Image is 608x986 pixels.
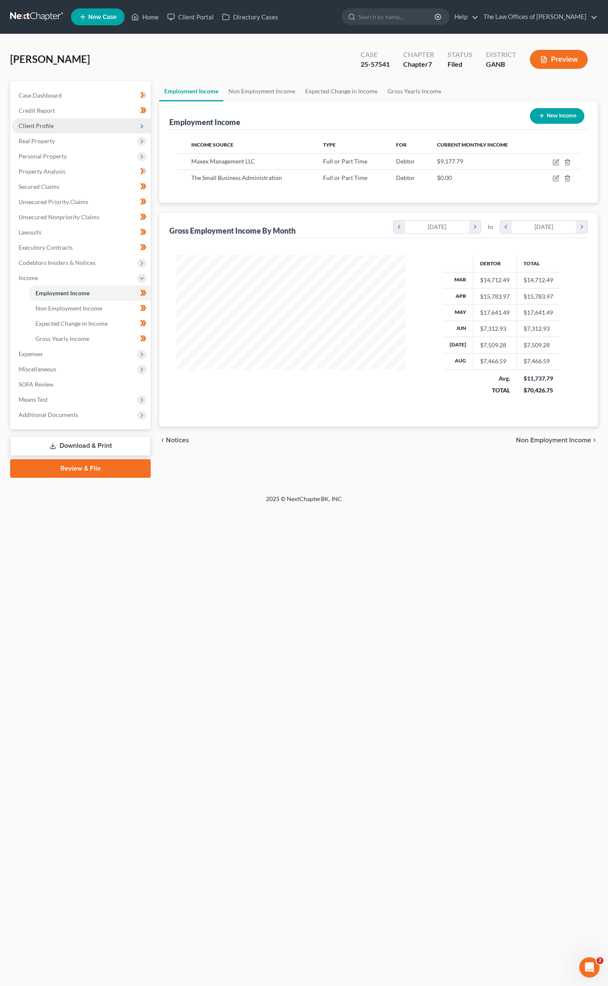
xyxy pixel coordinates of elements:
div: $17,641.49 [480,308,510,317]
button: Non Employment Income chevron_right [516,437,598,444]
span: Income [19,274,38,281]
a: Employment Income [29,286,151,301]
th: Total [517,255,560,272]
a: Employment Income [159,81,223,101]
span: Case Dashboard [19,92,62,99]
a: Non Employment Income [223,81,300,101]
span: Personal Property [19,153,67,160]
a: Directory Cases [218,9,282,25]
span: Expected Change in Income [35,320,108,327]
input: Search by name... [358,9,436,25]
td: $15,783.97 [517,288,560,304]
div: District [486,50,516,60]
i: chevron_right [576,221,587,233]
span: Executory Contracts [19,244,73,251]
div: $7,312.93 [480,324,510,333]
span: Full or Part Time [323,158,367,165]
a: Lawsuits [12,225,151,240]
div: 2025 © NextChapterBK, INC [63,495,545,510]
a: Case Dashboard [12,88,151,103]
span: For [396,142,407,148]
span: SOFA Review [19,381,54,388]
i: chevron_left [394,221,405,233]
div: [DATE] [512,221,576,233]
div: [DATE] [405,221,470,233]
span: 2 [597,957,603,964]
span: Unsecured Nonpriority Claims [19,213,99,221]
span: Full or Part Time [323,174,367,181]
span: 7 [428,60,432,68]
th: Mar [443,272,473,288]
span: Non Employment Income [35,305,102,312]
div: 25-57541 [361,60,390,69]
a: Expected Change in Income [300,81,383,101]
a: Client Portal [163,9,218,25]
div: Chapter [403,50,434,60]
div: TOTAL [480,386,510,395]
a: Home [127,9,163,25]
span: Current Monthly Income [437,142,508,148]
span: Property Analysis [19,168,65,175]
span: Gross Yearly Income [35,335,89,342]
a: Help [450,9,478,25]
td: $14,712.49 [517,272,560,288]
td: $17,641.49 [517,305,560,321]
a: The Law Offices of [PERSON_NAME] [479,9,597,25]
a: Executory Contracts [12,240,151,255]
span: Employment Income [35,289,90,297]
span: Additional Documents [19,411,78,418]
div: Chapter [403,60,434,69]
a: Secured Claims [12,179,151,194]
div: $15,783.97 [480,292,510,301]
span: Income Source [191,142,233,148]
span: Miscellaneous [19,365,56,373]
span: Client Profile [19,122,54,129]
span: Credit Report [19,107,55,114]
span: Lawsuits [19,229,41,236]
span: Type [323,142,336,148]
div: Filed [448,60,472,69]
button: chevron_left Notices [159,437,189,444]
a: Expected Change in Income [29,316,151,331]
div: $7,466.59 [480,357,510,365]
div: Case [361,50,390,60]
i: chevron_left [500,221,512,233]
th: Jun [443,321,473,337]
td: $7,466.59 [517,353,560,369]
div: Status [448,50,472,60]
span: $0.00 [437,174,452,181]
span: [PERSON_NAME] [10,53,90,65]
a: Download & Print [10,436,151,456]
div: Avg. [480,374,510,383]
td: $7,312.93 [517,321,560,337]
span: to [488,223,493,231]
a: Gross Yearly Income [383,81,446,101]
span: Notices [166,437,189,444]
i: chevron_right [469,221,480,233]
th: Apr [443,288,473,304]
span: $9,177.79 [437,158,463,165]
th: Debtor [473,255,517,272]
td: $7,509.28 [517,337,560,353]
span: New Case [88,14,117,20]
div: $70,426.75 [524,386,554,395]
span: Means Test [19,396,48,403]
a: Review & File [10,459,151,478]
i: chevron_right [591,437,598,444]
span: The Small Business Administration [191,174,282,181]
a: Gross Yearly Income [29,331,151,346]
span: Secured Claims [19,183,59,190]
a: Unsecured Priority Claims [12,194,151,210]
a: SOFA Review [12,377,151,392]
a: Credit Report [12,103,151,118]
th: Aug [443,353,473,369]
span: Unsecured Priority Claims [19,198,88,205]
div: $14,712.49 [480,276,510,284]
span: Debtor [396,158,415,165]
span: Non Employment Income [516,437,591,444]
div: $7,509.28 [480,341,510,349]
th: May [443,305,473,321]
button: New Income [530,108,584,124]
span: Expenses [19,350,43,357]
div: Employment Income [169,117,240,127]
